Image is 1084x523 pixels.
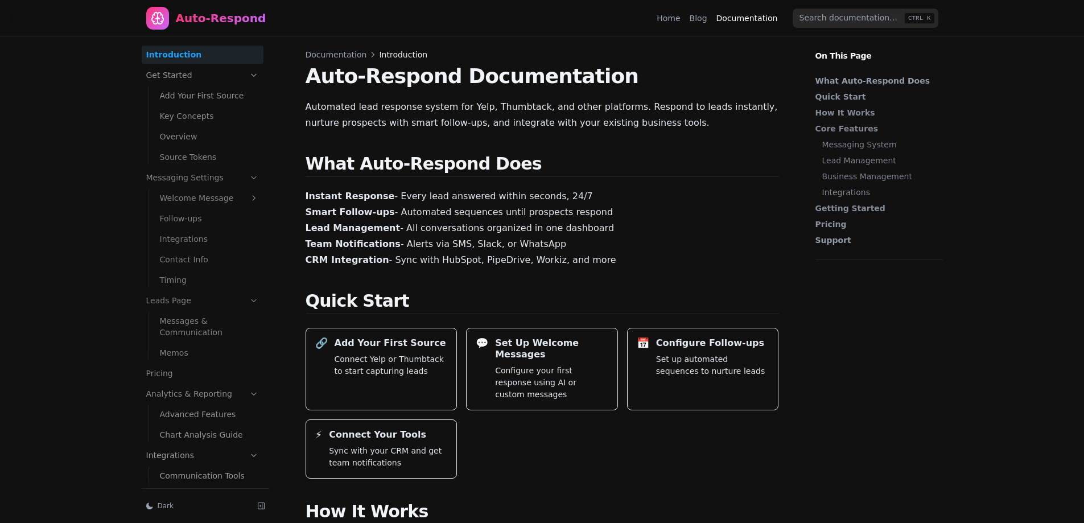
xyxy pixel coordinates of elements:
[142,446,263,464] a: Integrations
[155,148,263,166] a: Source Tokens
[176,10,266,26] div: Auto-Respond
[155,230,263,248] a: Integrations
[379,49,427,60] span: Introduction
[142,291,263,310] a: Leads Page
[155,405,263,423] a: Advanced Features
[793,9,938,28] input: Search documentation…
[822,187,937,198] a: Integrations
[253,498,269,514] button: Collapse sidebar
[627,328,779,410] a: 📅Configure Follow-upsSet up automated sequences to nurture leads
[657,13,680,24] a: Home
[335,353,448,377] p: Connect Yelp or Thumbtack to start capturing leads
[815,219,937,230] a: Pricing
[155,426,263,444] a: Chart Analysis Guide
[495,365,608,401] p: Configure your first response using AI or custom messages
[142,66,263,84] a: Get Started
[815,123,937,134] a: Core Features
[155,250,263,269] a: Contact Info
[155,189,263,207] a: Welcome Message
[155,107,263,125] a: Key Concepts
[815,75,937,87] a: What Auto-Respond Does
[822,171,937,182] a: Business Management
[815,91,937,102] a: Quick Start
[815,107,937,118] a: How It Works
[637,337,649,349] div: 📅
[329,429,426,440] h3: Connect Your Tools
[495,337,608,360] h3: Set Up Welcome Messages
[306,65,779,88] h1: Auto-Respond Documentation
[146,7,266,30] a: Home page
[306,291,779,314] h2: Quick Start
[656,337,764,349] h3: Configure Follow-ups
[306,191,395,201] strong: Instant Response
[142,46,263,64] a: Introduction
[306,254,389,265] strong: CRM Integration
[306,328,457,410] a: 🔗Add Your First SourceConnect Yelp or Thumbtack to start capturing leads
[155,467,263,485] a: Communication Tools
[822,139,937,150] a: Messaging System
[142,498,249,514] button: Dark
[315,429,323,440] div: ⚡
[690,13,707,24] a: Blog
[306,154,779,177] h2: What Auto-Respond Does
[315,337,328,349] div: 🔗
[142,364,263,382] a: Pricing
[466,328,618,410] a: 💬Set Up Welcome MessagesConfigure your first response using AI or custom messages
[306,188,779,268] p: - Every lead answered within seconds, 24/7 - Automated sequences until prospects respond - All co...
[306,207,395,217] strong: Smart Follow-ups
[822,155,937,166] a: Lead Management
[155,127,263,146] a: Overview
[656,353,769,377] p: Set up automated sequences to nurture leads
[155,209,263,228] a: Follow-ups
[335,337,446,349] h3: Add Your First Source
[155,487,263,505] a: CRM Systems
[815,203,937,214] a: Getting Started
[155,87,263,105] a: Add Your First Source
[142,168,263,187] a: Messaging Settings
[815,234,937,246] a: Support
[806,36,952,61] p: On This Page
[155,344,263,362] a: Memos
[306,99,779,131] p: Automated lead response system for Yelp, Thumbtack, and other platforms. Respond to leads instant...
[306,238,401,249] strong: Team Notifications
[306,419,457,479] a: ⚡Connect Your ToolsSync with your CRM and get team notifications
[716,13,778,24] a: Documentation
[476,337,488,349] div: 💬
[142,385,263,403] a: Analytics & Reporting
[155,271,263,289] a: Timing
[306,49,367,60] span: Documentation
[329,445,447,469] p: Sync with your CRM and get team notifications
[306,223,401,233] strong: Lead Management
[155,312,263,341] a: Messages & Communication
